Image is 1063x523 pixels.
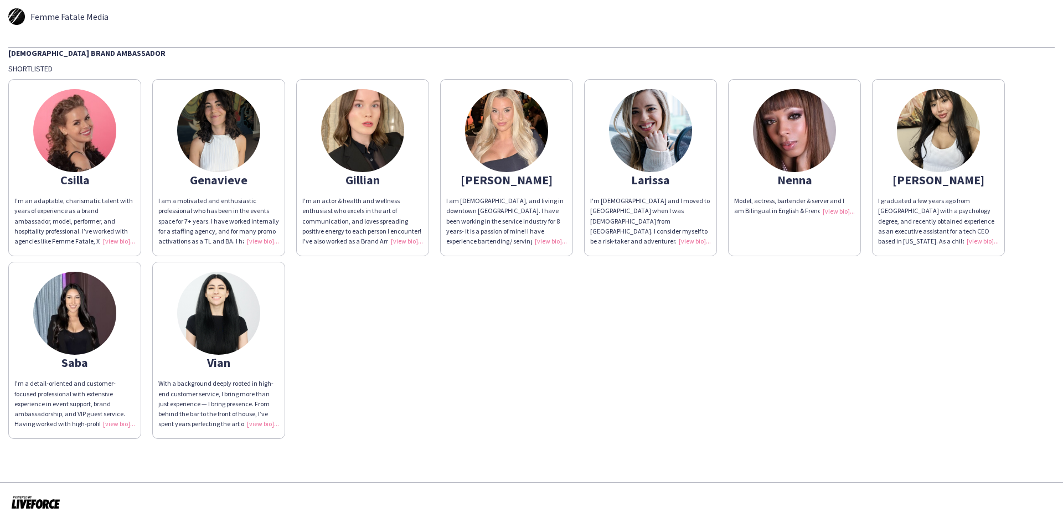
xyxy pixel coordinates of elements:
div: With a background deeply rooted in high-end customer service, I bring more than just experience —... [158,379,279,429]
div: I am a motivated and enthusiastic professional who has been in the events space for 7+ years. I h... [158,196,279,246]
img: thumb-707bfd96-8c97-4d8d-97cd-3f6696379061.jpg [177,89,260,172]
div: Saba [14,358,135,367]
img: thumb-1683910523645e6f7b75289.png [609,89,692,172]
img: thumb-6884580e3ef63.jpg [33,89,116,172]
span: I'm [DEMOGRAPHIC_DATA] and I moved to [GEOGRAPHIC_DATA] when I was [DEMOGRAPHIC_DATA] from [GEOGR... [590,196,710,325]
div: Genavieve [158,175,279,185]
div: Model, actress, bartender & server and I am Bilingual in English & French! [734,196,855,216]
img: Powered by Liveforce [11,494,60,510]
div: I’m an adaptable, charismatic talent with years of experience as a brand ambassador, model, perfo... [14,196,135,246]
div: Larissa [590,175,711,185]
img: thumb-4ef09eab-5109-47b9-bb7f-77f7103c1f44.jpg [897,89,980,172]
span: I'm an actor & health and wellness enthusiast who excels in the art of communication, and loves s... [302,196,422,265]
div: Vian [158,358,279,367]
div: Shortlisted [8,64,1055,74]
img: thumb-687557a3ccd97.jpg [33,272,116,355]
span: Femme Fatale Media [30,12,109,22]
img: thumb-686ed2b01dae5.jpeg [321,89,404,172]
img: thumb-5de695aece78e.jpg [753,89,836,172]
div: Gillian [302,175,423,185]
div: [PERSON_NAME] [878,175,999,185]
img: thumb-5d261e8036265.jpg [8,8,25,25]
div: I am [DEMOGRAPHIC_DATA], and living in downtown [GEOGRAPHIC_DATA]. I have been working in the ser... [446,196,567,246]
div: Nenna [734,175,855,185]
img: thumb-39854cd5-1e1b-4859-a9f5-70b3ac76cbb6.jpg [177,272,260,355]
img: thumb-556df02a-8418-42a2-b32f-057cd1d4ccea.jpg [465,89,548,172]
div: I’m a detail-oriented and customer-focused professional with extensive experience in event suppor... [14,379,135,429]
div: [PERSON_NAME] [446,175,567,185]
div: [DEMOGRAPHIC_DATA] Brand Ambassador [8,47,1055,58]
div: I graduated a few years ago from [GEOGRAPHIC_DATA] with a psychology degree, and recently obtaine... [878,196,999,246]
div: Csilla [14,175,135,185]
